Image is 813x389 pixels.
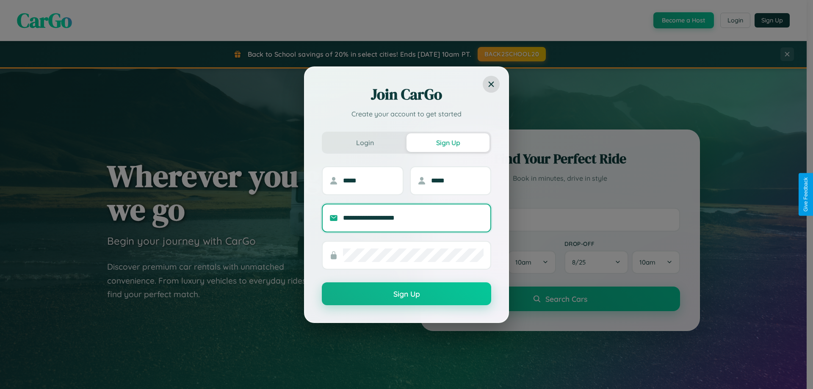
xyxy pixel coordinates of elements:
h2: Join CarGo [322,84,491,105]
p: Create your account to get started [322,109,491,119]
div: Give Feedback [803,177,809,212]
button: Login [324,133,406,152]
button: Sign Up [322,282,491,305]
button: Sign Up [406,133,489,152]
